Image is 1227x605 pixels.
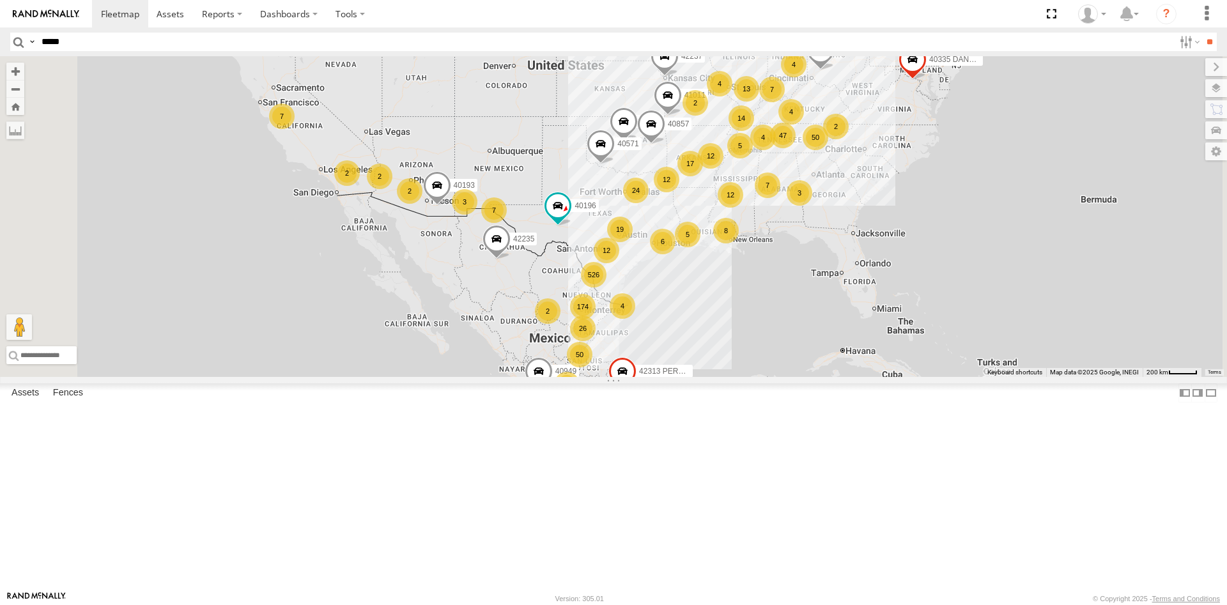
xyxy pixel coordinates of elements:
div: 2 [683,90,708,116]
div: 4 [778,99,804,125]
div: 8 [713,218,739,243]
div: © Copyright 2025 - [1093,595,1220,602]
div: 6 [650,229,675,254]
div: 2 [535,298,560,324]
div: Juan Lopez [1074,4,1111,24]
div: 174 [570,294,596,319]
div: 526 [581,262,606,287]
div: 14 [729,105,754,131]
label: Map Settings [1205,142,1227,160]
div: 12 [718,182,743,208]
button: Keyboard shortcuts [987,368,1042,377]
span: 200 km [1146,369,1168,376]
label: Assets [5,384,45,402]
label: Search Query [27,33,37,51]
div: 47 [770,123,796,148]
label: Dock Summary Table to the Right [1191,383,1204,402]
div: 2 [367,164,392,189]
div: 7 [755,172,780,198]
div: 17 [677,151,703,176]
label: Fences [47,384,89,402]
div: 4 [707,71,732,96]
button: Zoom in [6,63,24,80]
span: 42313 PERDIDO [639,367,697,376]
div: 2 [334,160,360,186]
div: 2 [823,114,849,139]
span: 40193 [454,181,475,190]
div: 3 [452,189,477,215]
div: 7 [269,103,295,129]
span: 42235 [513,235,534,244]
div: 50 [567,342,592,367]
div: 2 [397,178,422,204]
span: 40571 [617,139,638,148]
label: Measure [6,121,24,139]
span: 40196 [575,201,596,210]
span: 40335 DAÑADO [929,55,985,64]
label: Search Filter Options [1175,33,1202,51]
div: 19 [607,217,633,242]
span: 42237 [681,52,702,61]
div: 26 [570,316,596,341]
div: 12 [654,167,679,192]
button: Drag Pegman onto the map to open Street View [6,314,32,340]
div: 4 [610,293,635,319]
div: 4 [750,125,776,150]
a: Terms and Conditions [1152,595,1220,602]
label: Hide Summary Table [1205,383,1217,402]
div: 5 [675,222,700,247]
button: Map Scale: 200 km per 42 pixels [1143,368,1201,377]
div: 24 [623,178,649,203]
a: Terms [1208,370,1221,375]
div: 4 [781,52,806,77]
i: ? [1156,4,1177,24]
span: 40857 [668,119,689,128]
span: 40949 [555,367,576,376]
div: 12 [594,238,619,263]
div: 191 [554,372,580,397]
a: Visit our Website [7,592,66,605]
div: 7 [481,197,507,223]
div: 7 [759,77,785,102]
button: Zoom Home [6,98,24,115]
div: 3 [787,180,812,206]
div: 50 [803,125,828,150]
div: 12 [698,143,723,169]
div: Version: 305.01 [555,595,604,602]
button: Zoom out [6,80,24,98]
img: rand-logo.svg [13,10,79,19]
span: Map data ©2025 Google, INEGI [1050,369,1139,376]
div: 5 [727,133,753,158]
label: Dock Summary Table to the Left [1178,383,1191,402]
div: 13 [734,76,759,102]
